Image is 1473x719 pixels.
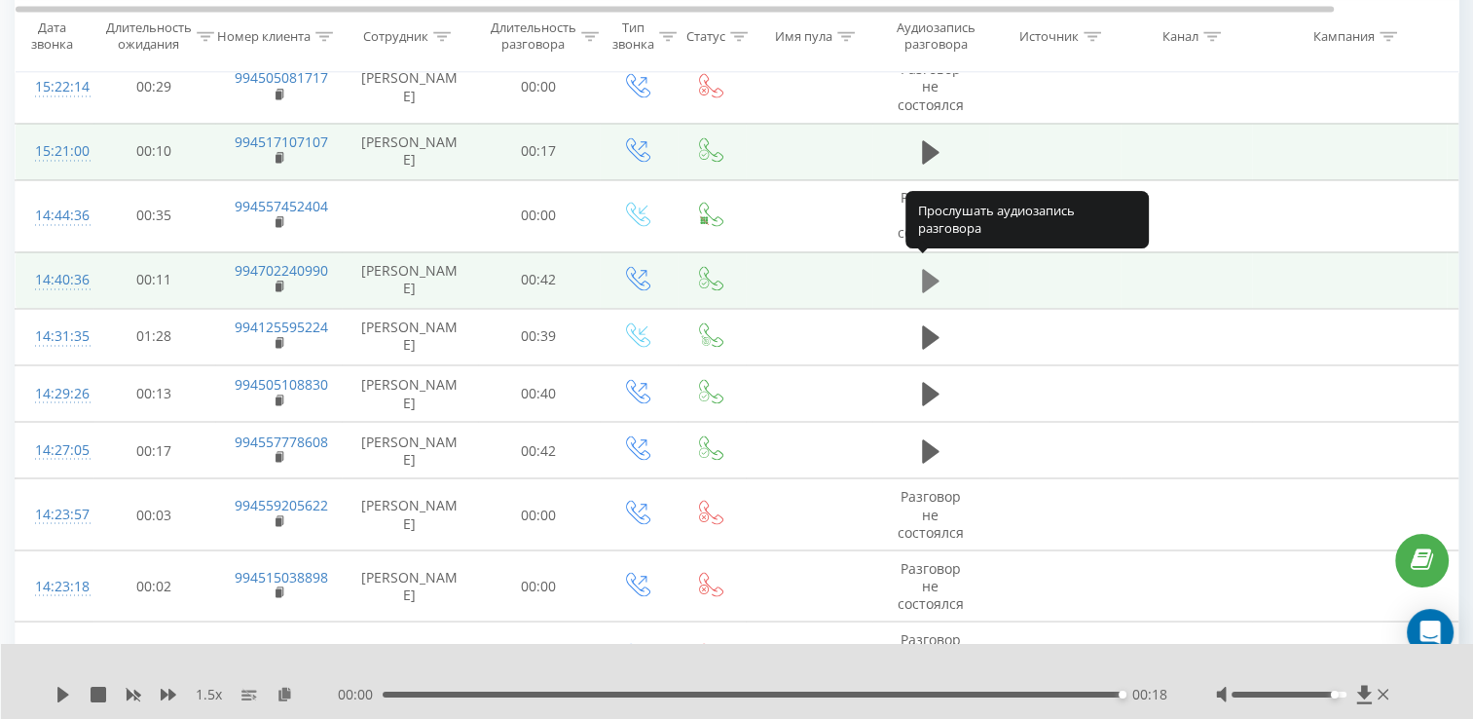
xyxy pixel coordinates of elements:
a: 994557452404 [235,197,328,215]
td: 00:10 [93,123,215,179]
div: 14:23:57 [35,495,74,533]
td: 00:00 [478,52,600,124]
div: Прослушать аудиозапись разговора [905,191,1149,248]
div: 14:44:36 [35,197,74,235]
span: Разговор не состоялся [898,59,964,113]
span: Разговор не состоялся [898,558,964,612]
span: Разговор не состоялся [898,188,964,242]
td: [PERSON_NAME] [342,251,478,308]
td: 00:00 [478,478,600,550]
a: 994125595224 [235,318,328,336]
div: 15:21:00 [35,132,74,170]
a: 994559205622 [235,495,328,513]
span: 1.5 x [196,685,222,704]
div: Тип звонка [612,20,654,54]
div: Длительность разговора [491,20,576,54]
div: 14:29:26 [35,374,74,412]
td: [PERSON_NAME] [342,52,478,124]
div: Источник [1019,28,1079,45]
td: 00:02 [93,549,215,622]
div: 14:40:36 [35,261,74,299]
td: [PERSON_NAME] [342,364,478,421]
span: Разговор не состоялся [898,486,964,540]
td: 00:42 [478,251,600,308]
td: 00:35 [93,180,215,252]
div: Сотрудник [363,28,428,45]
div: Кампания [1313,28,1375,45]
span: Разговор не состоялся [898,629,964,683]
div: Accessibility label [1331,691,1339,699]
div: Дата звонка [16,20,88,54]
div: 14:27:05 [35,431,74,469]
div: Имя пула [775,28,832,45]
div: 14:31:35 [35,318,74,356]
td: 00:29 [93,52,215,124]
td: 00:40 [478,364,600,421]
a: 994515038898 [235,567,328,586]
td: 01:28 [93,308,215,364]
div: Канал [1162,28,1198,45]
td: [PERSON_NAME] [342,123,478,179]
td: 00:11 [93,251,215,308]
a: 994557655656 [235,639,328,658]
a: 994557778608 [235,432,328,450]
td: 00:17 [478,123,600,179]
td: 00:00 [478,549,600,622]
td: 00:39 [478,308,600,364]
td: 00:13 [93,364,215,421]
a: 994702240990 [235,261,328,280]
td: [PERSON_NAME] [342,622,478,694]
a: 994505108830 [235,374,328,393]
div: Аудиозапись разговора [889,20,983,54]
td: 00:42 [478,422,600,478]
a: 994505081717 [235,68,328,87]
div: 14:22:23 [35,638,74,676]
div: Статус [686,28,725,45]
td: [PERSON_NAME] [342,478,478,550]
td: 00:00 [478,622,600,694]
td: [PERSON_NAME] [342,308,478,364]
div: 15:22:14 [35,68,74,106]
a: 994517107107 [235,132,328,151]
td: 00:00 [478,180,600,252]
div: Номер клиента [217,28,311,45]
td: 00:17 [93,422,215,478]
div: Open Intercom Messenger [1407,609,1454,656]
td: [PERSON_NAME] [342,422,478,478]
span: 00:18 [1132,685,1167,704]
span: 00:00 [338,685,383,704]
td: 00:03 [93,478,215,550]
div: 14:23:18 [35,567,74,605]
td: [PERSON_NAME] [342,549,478,622]
div: Длительность ожидания [106,20,192,54]
td: 00:07 [93,622,215,694]
div: Accessibility label [1119,691,1126,699]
